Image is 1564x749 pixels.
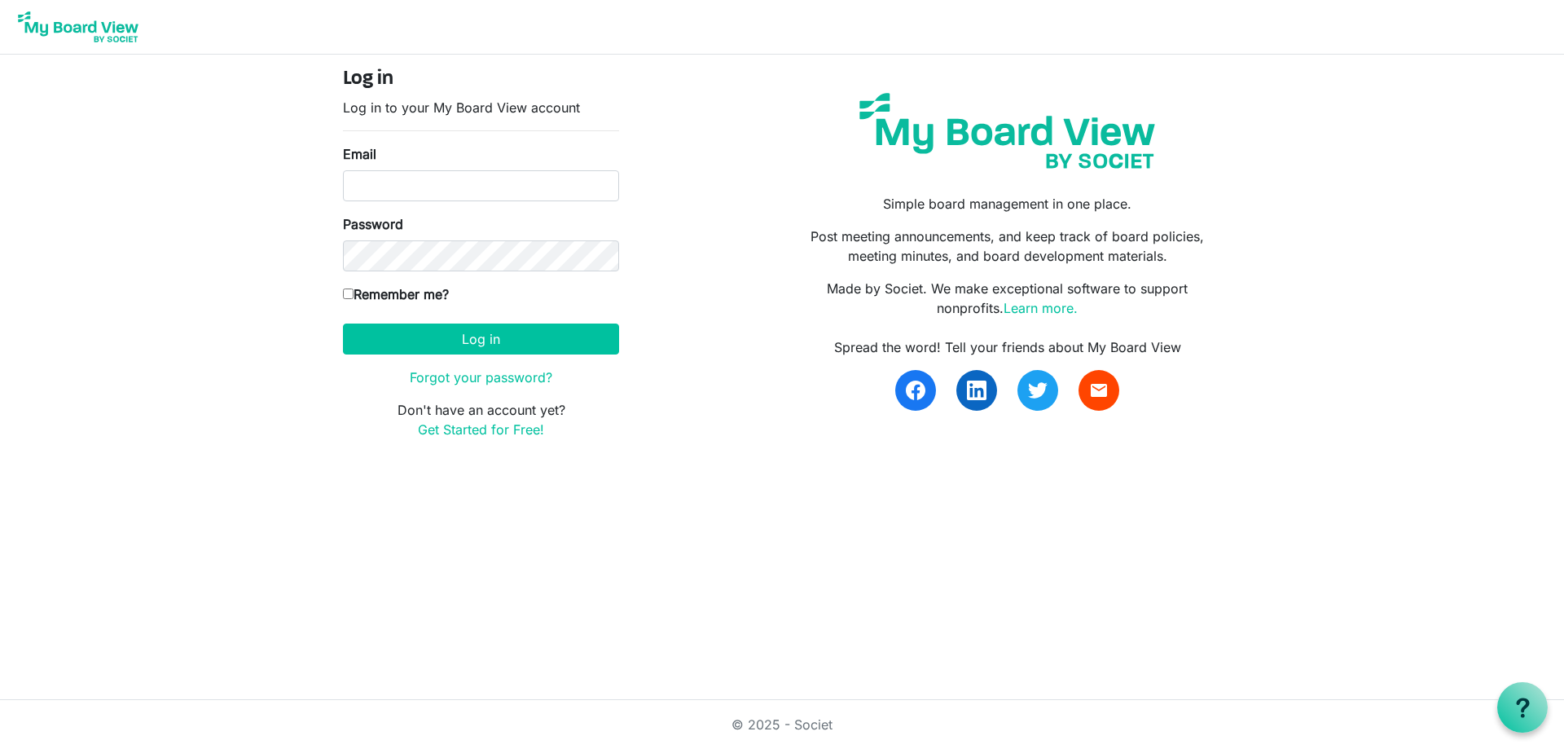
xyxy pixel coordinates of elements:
label: Remember me? [343,284,449,304]
a: email [1079,370,1119,411]
p: Log in to your My Board View account [343,98,619,117]
label: Password [343,214,403,234]
a: Forgot your password? [410,369,552,386]
p: Don't have an account yet? [343,400,619,439]
a: © 2025 - Societ [731,716,833,733]
img: linkedin.svg [967,381,986,400]
img: My Board View Logo [13,7,143,47]
a: Learn more. [1004,300,1078,316]
a: Get Started for Free! [418,421,544,438]
p: Post meeting announcements, and keep track of board policies, meeting minutes, and board developm... [794,227,1221,266]
p: Made by Societ. We make exceptional software to support nonprofits. [794,279,1221,318]
img: twitter.svg [1028,381,1048,400]
p: Simple board management in one place. [794,194,1221,214]
label: Email [343,144,376,164]
h4: Log in [343,68,619,91]
img: facebook.svg [906,381,925,400]
button: Log in [343,324,619,355]
img: my-board-view-societ.svg [847,81,1167,181]
input: Remember me? [343,289,354,299]
span: email [1089,381,1109,400]
div: Spread the word! Tell your friends about My Board View [794,337,1221,357]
